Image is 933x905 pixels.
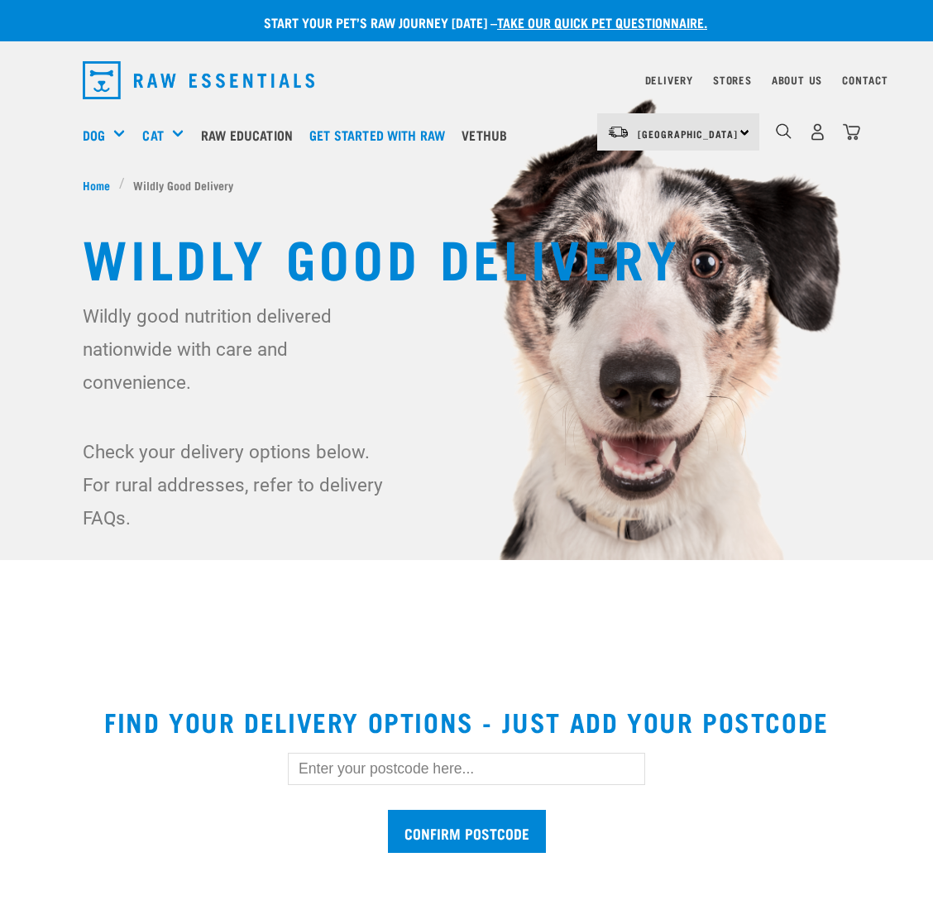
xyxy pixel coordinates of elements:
[713,77,752,83] a: Stores
[809,123,826,141] img: user.png
[497,18,707,26] a: take our quick pet questionnaire.
[843,123,860,141] img: home-icon@2x.png
[388,810,546,854] input: Confirm postcode
[83,176,850,194] nav: breadcrumbs
[83,176,110,194] span: Home
[83,227,850,286] h1: Wildly Good Delivery
[83,125,105,145] a: Dog
[83,299,390,399] p: Wildly good nutrition delivered nationwide with care and convenience.
[69,55,864,106] nav: dropdown navigation
[197,102,305,168] a: Raw Education
[83,435,390,534] p: Check your delivery options below. For rural addresses, refer to delivery FAQs.
[83,61,314,99] img: Raw Essentials Logo
[83,176,119,194] a: Home
[607,125,629,140] img: van-moving.png
[638,131,738,136] span: [GEOGRAPHIC_DATA]
[457,102,519,168] a: Vethub
[305,102,457,168] a: Get started with Raw
[645,77,693,83] a: Delivery
[142,125,163,145] a: Cat
[288,753,645,784] input: Enter your postcode here...
[776,123,792,139] img: home-icon-1@2x.png
[772,77,822,83] a: About Us
[20,706,913,736] h2: Find your delivery options - just add your postcode
[842,77,888,83] a: Contact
